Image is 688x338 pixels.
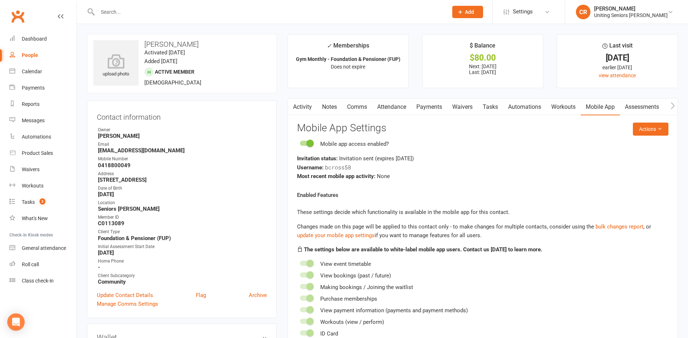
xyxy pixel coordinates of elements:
strong: Username: [297,164,324,171]
a: Comms [342,99,372,115]
strong: 0418800049 [98,162,267,169]
strong: [STREET_ADDRESS] [98,177,267,183]
div: Tasks [22,199,35,205]
div: earlier [DATE] [564,63,671,71]
div: Payments [22,85,45,91]
div: Last visit [602,41,633,54]
div: Client Type [98,228,267,235]
div: Date of Birth [98,185,267,192]
a: Activity [288,99,317,115]
a: Assessments [620,99,664,115]
time: Activated [DATE] [144,49,185,56]
a: Notes [317,99,342,115]
span: View payment information (payments and payment methods) [320,307,468,314]
div: [PERSON_NAME] [594,5,668,12]
div: Owner [98,127,267,133]
strong: - [98,264,267,271]
time: Added [DATE] [144,58,177,65]
strong: The settings below are available to white-label mobile app users. Contact us [DATE] to learn more. [304,246,542,253]
h3: Contact information [97,110,267,121]
span: Settings [513,4,533,20]
div: Initial Assessment Start Date [98,243,267,250]
span: (expires [DATE] ) [375,155,414,162]
p: Next: [DATE] Last: [DATE] [429,63,536,75]
div: $ Balance [470,41,495,54]
div: Automations [22,134,51,140]
span: Workouts (view / perform) [320,319,384,325]
strong: Community [98,279,267,285]
a: What's New [9,210,77,227]
div: Uniting Seniors [PERSON_NAME] [594,12,668,18]
div: CR [576,5,590,19]
div: Invitation sent [297,154,668,163]
div: Mobile Number [98,156,267,162]
div: What's New [22,215,48,221]
div: Address [98,170,267,177]
a: Update Contact Details [97,291,153,300]
a: Payments [411,99,447,115]
a: Product Sales [9,145,77,161]
a: Waivers [9,161,77,178]
a: Roll call [9,256,77,273]
strong: Most recent mobile app activity: [297,173,375,180]
a: Messages [9,112,77,129]
a: view attendance [599,73,636,78]
span: 3 [40,198,45,205]
a: People [9,47,77,63]
div: Member ID [98,214,267,221]
div: People [22,52,38,58]
span: , or [596,223,651,230]
a: Tasks [478,99,503,115]
div: Dashboard [22,36,47,42]
a: Payments [9,80,77,96]
a: Mobile App [581,99,620,115]
strong: [PERSON_NAME] [98,133,267,139]
a: Tasks 3 [9,194,77,210]
strong: Gym Monthly - Foundation & Pensioner (FUP) [296,56,400,62]
a: Waivers [447,99,478,115]
p: These settings decide which functionality is available in the mobile app for this contact. [297,208,668,217]
div: Memberships [327,41,369,54]
div: Class check-in [22,278,54,284]
a: Class kiosk mode [9,273,77,289]
div: Workouts [22,183,44,189]
div: $80.00 [429,54,536,62]
a: Workouts [546,99,581,115]
a: bulk changes report [596,223,643,230]
a: Calendar [9,63,77,80]
a: Flag [196,291,206,300]
div: Roll call [22,261,39,267]
a: update your mobile app settings [297,232,375,239]
a: Dashboard [9,31,77,47]
a: General attendance kiosk mode [9,240,77,256]
span: Add [465,9,474,15]
div: Email [98,141,267,148]
div: Open Intercom Messenger [7,313,25,331]
label: Enabled Features [297,191,338,199]
strong: [EMAIL_ADDRESS][DOMAIN_NAME] [98,147,267,154]
span: Making bookings / Joining the waitlist [320,284,413,290]
div: [DATE] [564,54,671,62]
strong: [DATE] [98,250,267,256]
div: Home Phone [98,258,267,265]
strong: Seniors [PERSON_NAME] [98,206,267,212]
a: Clubworx [9,7,27,25]
i: ✓ [327,42,331,49]
div: Calendar [22,69,42,74]
strong: Foundation & Pensioner (FUP) [98,235,267,242]
span: View event timetable [320,261,371,267]
div: Messages [22,118,45,123]
span: ID Card [320,330,338,337]
div: upload photo [93,54,139,78]
span: None [377,173,390,180]
a: Manage Comms Settings [97,300,158,308]
span: bcross58 [325,164,351,171]
div: Mobile app access enabled? [320,140,389,148]
a: Attendance [372,99,411,115]
div: Changes made on this page will be applied to this contact only - to make changes for multiple con... [297,222,668,240]
h3: Mobile App Settings [297,123,668,134]
span: Purchase memberships [320,296,377,302]
div: Client Subcategory [98,272,267,279]
a: Reports [9,96,77,112]
strong: Invitation status: [297,155,338,162]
